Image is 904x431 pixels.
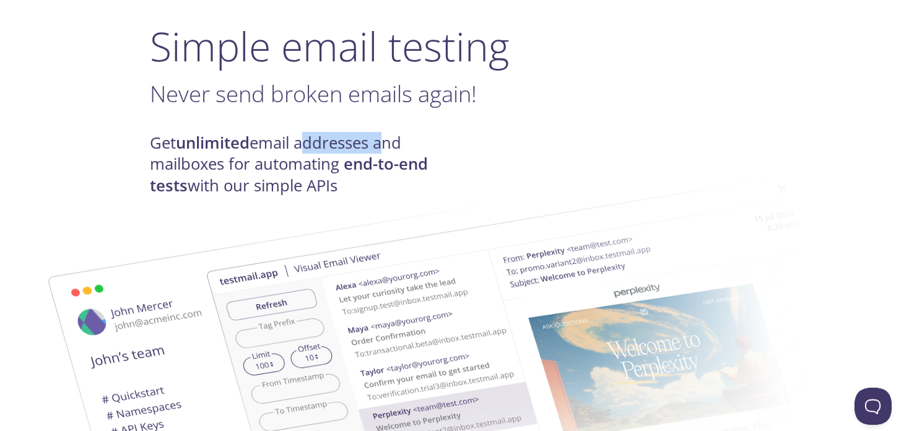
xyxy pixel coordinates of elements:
strong: unlimited [176,132,250,154]
span: Never send broken emails again! [150,78,477,109]
h1: Simple email testing [150,22,754,70]
h4: Get email addresses and mailboxes for automating with our simple APIs [150,133,452,196]
strong: end-to-end tests [150,153,428,196]
iframe: Help Scout Beacon - Open [854,388,892,425]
